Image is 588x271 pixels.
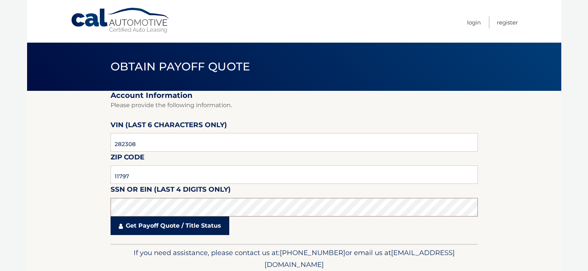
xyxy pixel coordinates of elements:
[111,60,250,73] span: Obtain Payoff Quote
[497,16,518,29] a: Register
[115,247,473,271] p: If you need assistance, please contact us at: or email us at
[70,7,171,34] a: Cal Automotive
[111,152,144,165] label: Zip Code
[111,184,231,198] label: SSN or EIN (last 4 digits only)
[111,91,478,100] h2: Account Information
[280,248,345,257] span: [PHONE_NUMBER]
[111,119,227,133] label: VIN (last 6 characters only)
[467,16,481,29] a: Login
[111,100,478,110] p: Please provide the following information.
[111,217,229,235] a: Get Payoff Quote / Title Status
